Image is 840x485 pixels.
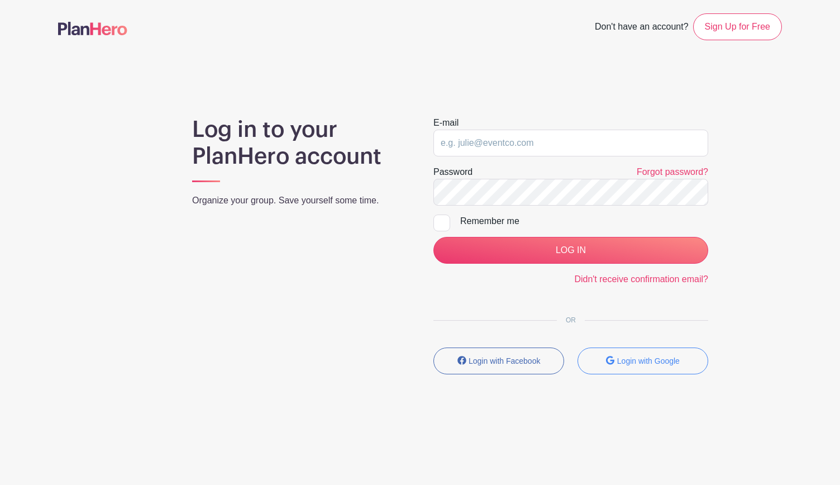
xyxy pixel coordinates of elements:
small: Login with Google [617,356,680,365]
button: Login with Google [577,348,708,374]
small: Login with Facebook [469,356,540,365]
button: Login with Facebook [433,348,564,374]
span: Don't have an account? [595,16,689,40]
div: Remember me [460,215,708,228]
a: Forgot password? [637,167,708,177]
h1: Log in to your PlanHero account [192,116,407,170]
a: Sign Up for Free [693,13,782,40]
span: OR [557,316,585,324]
a: Didn't receive confirmation email? [574,274,708,284]
img: logo-507f7623f17ff9eddc593b1ce0a138ce2505c220e1c5a4e2b4648c50719b7d32.svg [58,22,127,35]
input: e.g. julie@eventco.com [433,130,708,156]
label: E-mail [433,116,459,130]
label: Password [433,165,472,179]
p: Organize your group. Save yourself some time. [192,194,407,207]
input: LOG IN [433,237,708,264]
